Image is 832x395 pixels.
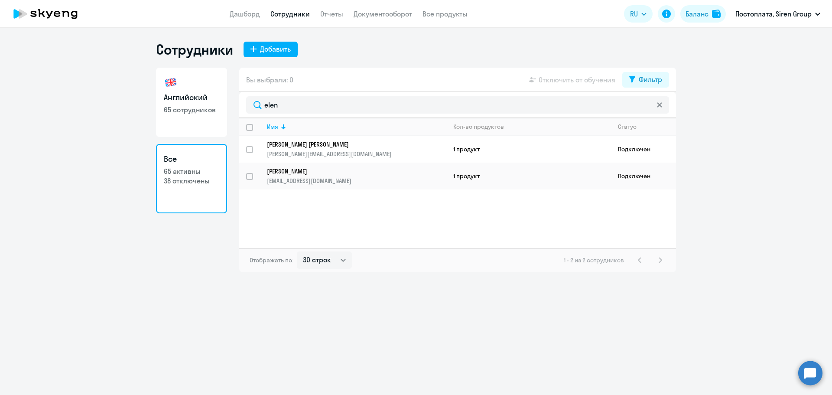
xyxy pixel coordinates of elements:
[422,10,468,18] a: Все продукты
[156,68,227,137] a: Английский65 сотрудников
[267,123,446,131] div: Имя
[611,136,676,163] td: Подключен
[680,5,726,23] button: Балансbalance
[618,123,637,131] div: Статус
[712,10,721,18] img: balance
[267,140,446,158] a: [PERSON_NAME] [PERSON_NAME][PERSON_NAME][EMAIL_ADDRESS][DOMAIN_NAME]
[618,123,676,131] div: Статус
[453,123,504,131] div: Кол-во продуктов
[639,74,662,85] div: Фильтр
[630,9,638,19] span: RU
[446,136,611,163] td: 1 продукт
[611,163,676,189] td: Подключен
[624,5,653,23] button: RU
[267,140,434,148] p: [PERSON_NAME] [PERSON_NAME]
[267,167,434,175] p: [PERSON_NAME]
[244,42,298,57] button: Добавить
[164,105,219,114] p: 65 сотрудников
[164,166,219,176] p: 65 активны
[164,176,219,186] p: 38 отключены
[267,123,278,131] div: Имя
[354,10,412,18] a: Документооборот
[164,75,178,89] img: english
[453,123,611,131] div: Кол-во продуктов
[164,153,219,165] h3: Все
[735,9,812,19] p: Постоплата, Siren Group
[246,96,669,114] input: Поиск по имени, email, продукту или статусу
[156,41,233,58] h1: Сотрудники
[446,163,611,189] td: 1 продукт
[320,10,343,18] a: Отчеты
[164,92,219,103] h3: Английский
[267,167,446,185] a: [PERSON_NAME][EMAIL_ADDRESS][DOMAIN_NAME]
[564,256,624,264] span: 1 - 2 из 2 сотрудников
[246,75,293,85] span: Вы выбрали: 0
[156,144,227,213] a: Все65 активны38 отключены
[267,150,446,158] p: [PERSON_NAME][EMAIL_ADDRESS][DOMAIN_NAME]
[260,44,291,54] div: Добавить
[230,10,260,18] a: Дашборд
[686,9,708,19] div: Баланс
[250,256,293,264] span: Отображать по:
[731,3,825,24] button: Постоплата, Siren Group
[270,10,310,18] a: Сотрудники
[267,177,446,185] p: [EMAIL_ADDRESS][DOMAIN_NAME]
[622,72,669,88] button: Фильтр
